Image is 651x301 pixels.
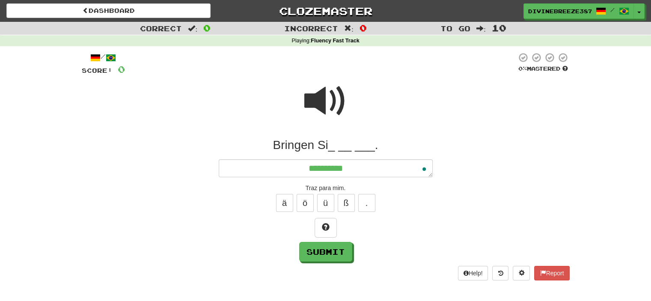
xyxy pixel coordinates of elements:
[6,3,211,18] a: Dashboard
[534,266,569,280] button: Report
[458,266,488,280] button: Help!
[82,67,113,74] span: Score:
[358,194,375,212] button: .
[276,194,293,212] button: ä
[492,266,508,280] button: Round history (alt+y)
[219,159,433,177] textarea: To enrich screen reader interactions, please activate Accessibility in Grammarly extension settings
[338,194,355,212] button: ß
[82,52,125,63] div: /
[528,7,592,15] span: DivineBreeze3878
[344,25,354,32] span: :
[440,24,470,33] span: To go
[284,24,338,33] span: Incorrect
[82,184,570,192] div: Traz para mim.
[476,25,486,32] span: :
[299,242,352,262] button: Submit
[311,38,359,44] strong: Fluency Fast Track
[315,218,337,238] button: Hint!
[610,7,615,13] span: /
[188,25,197,32] span: :
[517,65,570,73] div: Mastered
[317,194,334,212] button: ü
[82,137,570,153] div: Bringen Si_ __ ___.
[518,65,527,72] span: 0 %
[492,23,506,33] span: 10
[140,24,182,33] span: Correct
[118,64,125,75] span: 0
[203,23,211,33] span: 0
[297,194,314,212] button: ö
[523,3,634,19] a: DivineBreeze3878 /
[223,3,428,18] a: Clozemaster
[360,23,367,33] span: 0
